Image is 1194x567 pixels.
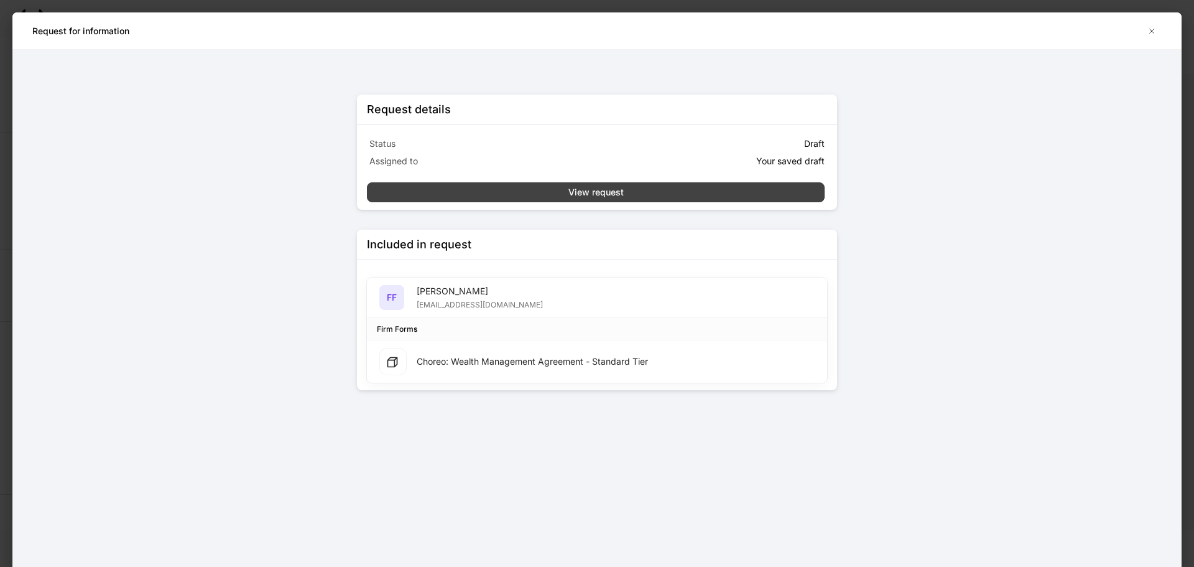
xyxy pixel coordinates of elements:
[32,25,129,37] h5: Request for information
[417,355,648,368] div: Choreo: Wealth Management Agreement - Standard Tier
[804,138,825,150] p: Draft
[367,102,451,117] div: Request details
[369,138,595,150] p: Status
[417,298,543,310] div: [EMAIL_ADDRESS][DOMAIN_NAME]
[367,237,471,252] div: Included in request
[367,182,825,202] button: View request
[756,155,825,167] p: Your saved draft
[568,186,624,199] div: View request
[377,323,417,335] div: Firm Forms
[369,155,595,167] p: Assigned to
[387,291,397,304] h5: FF
[417,285,543,298] div: [PERSON_NAME]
